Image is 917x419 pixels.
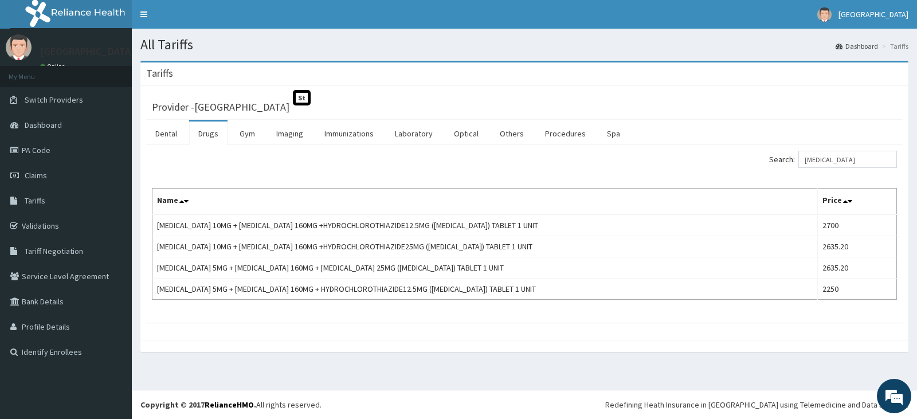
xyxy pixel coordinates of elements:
input: Search: [798,151,897,168]
a: Online [40,62,68,71]
a: Gym [230,122,264,146]
span: [GEOGRAPHIC_DATA] [838,9,908,19]
p: [GEOGRAPHIC_DATA] [40,46,135,57]
img: d_794563401_company_1708531726252_794563401 [21,57,46,86]
td: [MEDICAL_DATA] 10MG + [MEDICAL_DATA] 160MG +HYDROCHLOROTHIAZIDE25MG ([MEDICAL_DATA]) TABLET 1 UNIT [152,236,818,257]
strong: Copyright © 2017 . [140,400,256,410]
a: Imaging [267,122,312,146]
td: 2635.20 [818,236,897,257]
footer: All rights reserved. [132,390,917,419]
div: Chat with us now [60,64,193,79]
h1: All Tariffs [140,37,908,52]
span: We're online! [66,132,158,248]
td: [MEDICAL_DATA] 5MG + [MEDICAL_DATA] 160MG + [MEDICAL_DATA] 25MG ([MEDICAL_DATA]) TABLET 1 UNIT [152,257,818,279]
h3: Provider - [GEOGRAPHIC_DATA] [152,102,289,112]
a: Procedures [536,122,595,146]
div: Redefining Heath Insurance in [GEOGRAPHIC_DATA] using Telemedicine and Data Science! [605,399,908,410]
span: St [293,90,311,105]
a: Dashboard [836,41,878,51]
a: Immunizations [315,122,383,146]
a: Laboratory [386,122,442,146]
span: Claims [25,170,47,181]
a: Dental [146,122,186,146]
h3: Tariffs [146,68,173,79]
td: 2250 [818,279,897,300]
a: RelianceHMO [205,400,254,410]
a: Spa [598,122,629,146]
td: 2635.20 [818,257,897,279]
td: 2700 [818,214,897,236]
a: Optical [445,122,488,146]
span: Tariffs [25,195,45,206]
a: Others [491,122,533,146]
label: Search: [769,151,897,168]
a: Drugs [189,122,228,146]
img: User Image [817,7,832,22]
th: Name [152,189,818,215]
span: Dashboard [25,120,62,130]
td: [MEDICAL_DATA] 10MG + [MEDICAL_DATA] 160MG +HYDROCHLOROTHIAZIDE12.5MG ([MEDICAL_DATA]) TABLET 1 UNIT [152,214,818,236]
div: Minimize live chat window [188,6,215,33]
td: [MEDICAL_DATA] 5MG + [MEDICAL_DATA] 160MG + HYDROCHLOROTHIAZIDE12.5MG ([MEDICAL_DATA]) TABLET 1 UNIT [152,279,818,300]
span: Tariff Negotiation [25,246,83,256]
th: Price [818,189,897,215]
span: Switch Providers [25,95,83,105]
li: Tariffs [879,41,908,51]
textarea: Type your message and hit 'Enter' [6,289,218,329]
img: User Image [6,34,32,60]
